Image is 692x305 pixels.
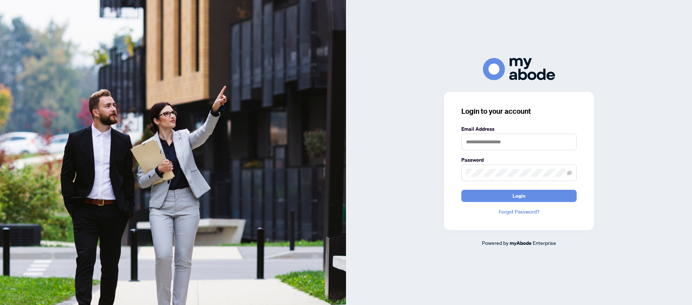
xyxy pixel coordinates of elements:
img: ma-logo [483,58,555,80]
label: Email Address [461,125,577,133]
button: Login [461,190,577,202]
span: Enterprise [533,239,556,246]
span: Login [513,190,525,202]
label: Password [461,156,577,164]
a: myAbode [510,239,532,247]
span: Powered by [482,239,509,246]
a: Forgot Password? [461,208,577,216]
h3: Login to your account [461,106,577,116]
span: eye-invisible [567,170,572,175]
